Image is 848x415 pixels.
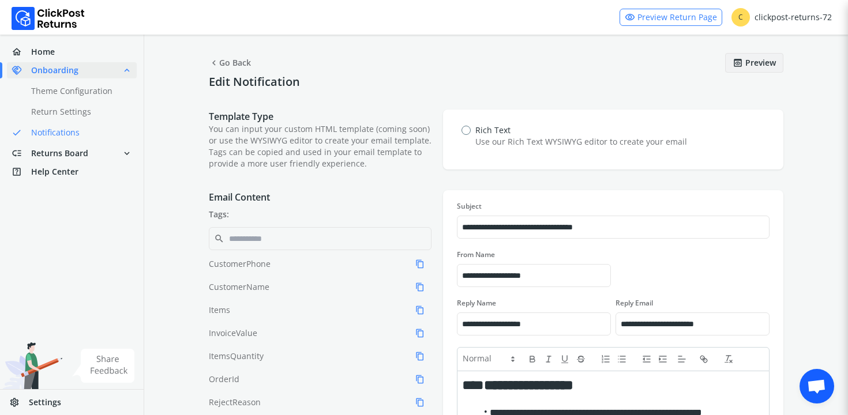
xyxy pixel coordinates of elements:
span: expand_less [122,62,132,78]
button: indent: -1 [641,352,658,366]
span: help_center [12,164,31,180]
span: Onboarding [31,65,78,76]
img: share feedback [72,349,135,383]
span: content_copy [415,372,425,386]
button: italic [543,352,560,366]
div: Preview [725,53,783,73]
span: chevron_left [209,55,219,71]
span: CustomerPhone [209,258,271,270]
label: Reply Email [616,299,770,308]
span: expand_more [122,145,132,161]
p: You can input your custom HTML template (coming soon) or use the WYSIWYG editor to create your em... [209,123,431,169]
span: Items [209,304,230,316]
span: Go Back [209,53,251,73]
label: Reply Name [457,299,611,308]
button: strike [576,352,592,366]
span: C [731,8,750,27]
button: underline [560,352,576,366]
span: content_copy [415,280,425,294]
span: content_copy [415,303,425,317]
span: visibility [625,9,635,25]
span: InvoiceValue [209,327,257,339]
span: low_priority [12,145,31,161]
span: OrderId [209,373,239,385]
a: visibilityPreview Return Page [620,9,722,26]
a: help_centerHelp Center [7,164,137,180]
button: list: ordered [601,352,617,366]
span: preview [733,55,743,71]
span: Home [31,46,55,58]
span: Help Center [31,166,78,178]
span: search [214,231,224,247]
p: Tags: [209,209,431,220]
span: content_copy [415,395,425,409]
span: settings [9,394,29,410]
span: content_copy [415,257,425,271]
a: doneNotifications [7,124,151,141]
img: Logo [12,7,85,30]
span: content_copy [415,326,425,340]
span: Settings [29,397,61,408]
span: Returns Board [31,148,88,159]
span: content_copy [415,349,425,363]
label: Subject [457,202,770,211]
button: list: bullet [617,352,633,366]
button: indent: +1 [658,352,674,366]
a: Return Settings [7,104,151,120]
div: clickpost-returns-72 [731,8,832,27]
a: homeHome [7,44,137,60]
span: done [12,124,22,141]
button: link [699,352,715,366]
div: Rich Text [475,124,687,136]
button: clean [723,352,740,366]
h4: Edit Notification [209,75,783,89]
span: ItemsQuantity [209,350,264,362]
button: bold [527,352,543,366]
a: Theme Configuration [7,83,151,99]
span: CustomerName [209,281,269,293]
span: RejectReason [209,397,261,408]
span: handshake [12,62,31,78]
div: Use our Rich Text WYSIWYG editor to create your email [475,136,687,148]
span: home [12,44,31,60]
div: Open chat [800,369,834,403]
p: Template Type [209,110,431,123]
label: From Name [457,250,611,259]
p: Email Content [209,190,431,204]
